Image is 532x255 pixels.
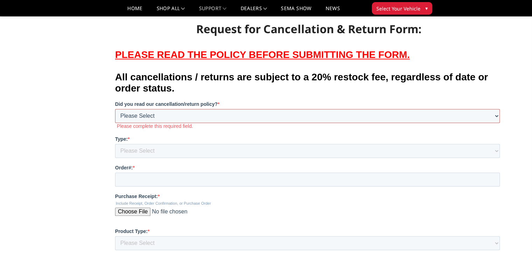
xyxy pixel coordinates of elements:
[127,6,142,16] a: Home
[157,6,185,16] a: shop all
[241,6,267,16] a: Dealers
[425,5,428,12] span: ▾
[199,6,227,16] a: Support
[281,6,311,16] a: SEMA Show
[497,221,532,255] iframe: Chat Widget
[325,6,340,16] a: News
[196,21,421,36] span: Request for Cancellation & Return Form:
[372,2,432,15] button: Select Your Vehicle
[376,5,420,12] span: Select Your Vehicle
